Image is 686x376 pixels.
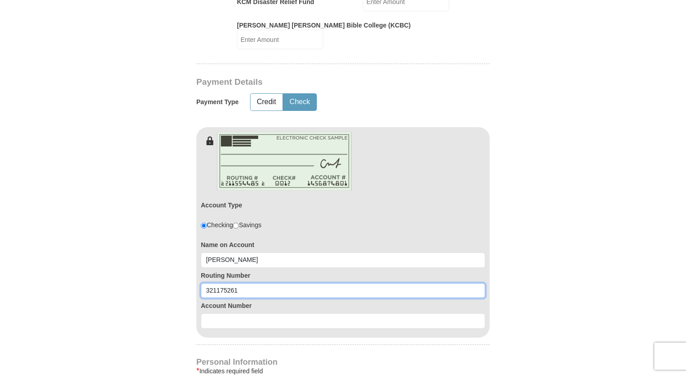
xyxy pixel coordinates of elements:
label: [PERSON_NAME] [PERSON_NAME] Bible College (KCBC) [237,21,411,30]
label: Account Number [201,301,485,310]
div: Checking Savings [201,220,261,229]
h3: Payment Details [196,77,426,87]
label: Name on Account [201,240,485,249]
button: Credit [250,94,283,110]
h5: Payment Type [196,98,239,106]
img: check-en.png [217,132,352,191]
button: Check [283,94,316,110]
input: Enter Amount [237,30,323,49]
label: Account Type [201,201,242,210]
label: Routing Number [201,271,485,280]
h4: Personal Information [196,358,490,366]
